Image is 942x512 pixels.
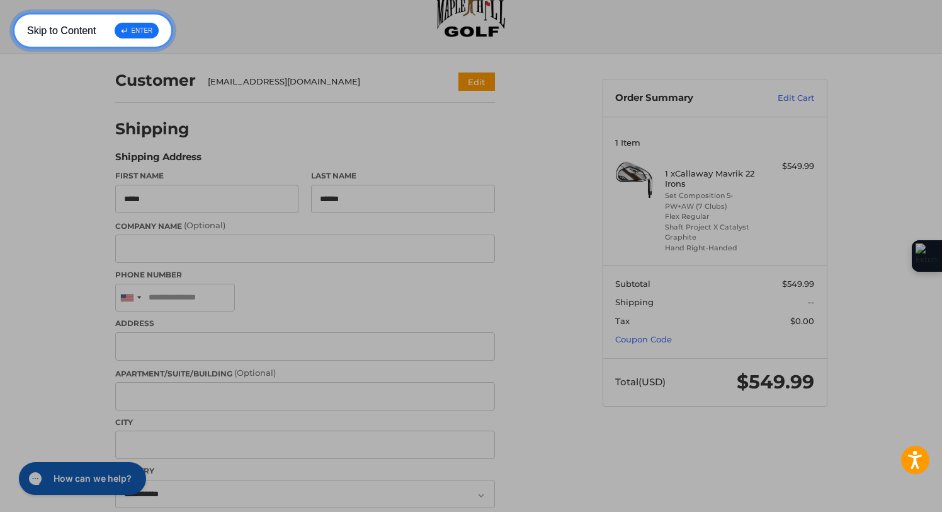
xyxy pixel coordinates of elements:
[782,279,814,289] span: $549.99
[116,284,145,311] div: United States: +1
[615,137,814,148] h3: 1 Item
[311,170,495,182] label: Last Name
[764,160,814,173] div: $549.99
[115,465,495,477] label: Country
[115,417,495,428] label: City
[737,370,814,393] span: $549.99
[615,297,654,307] span: Shipping
[115,318,495,329] label: Address
[665,222,761,243] li: Shaft Project X Catalyst Graphite
[751,92,814,105] a: Edit Cart
[115,71,196,90] h2: Customer
[808,297,814,307] span: --
[916,243,938,269] img: Extension Icon
[115,150,201,170] legend: Shipping Address
[665,211,761,222] li: Flex Regular
[615,279,650,289] span: Subtotal
[615,92,751,105] h3: Order Summary
[665,168,761,189] h4: 1 x Callaway Mavrik 22 Irons
[458,73,495,91] button: Edit
[184,220,225,230] small: (Optional)
[665,243,761,253] li: Hand Right-Handed
[665,190,761,211] li: Set Composition 5-PW+AW (7 Clubs)
[115,367,495,380] label: Apartment/Suite/Building
[13,458,150,499] iframe: Gorgias live chat messenger
[790,316,814,326] span: $0.00
[208,76,434,88] div: [EMAIL_ADDRESS][DOMAIN_NAME]
[234,368,276,378] small: (Optional)
[615,376,666,388] span: Total (USD)
[115,170,299,182] label: First Name
[615,316,630,326] span: Tax
[115,119,190,139] h2: Shipping
[115,219,495,232] label: Company Name
[615,334,672,344] a: Coupon Code
[115,269,495,281] label: Phone Number
[838,478,942,512] iframe: Google Customer Reviews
